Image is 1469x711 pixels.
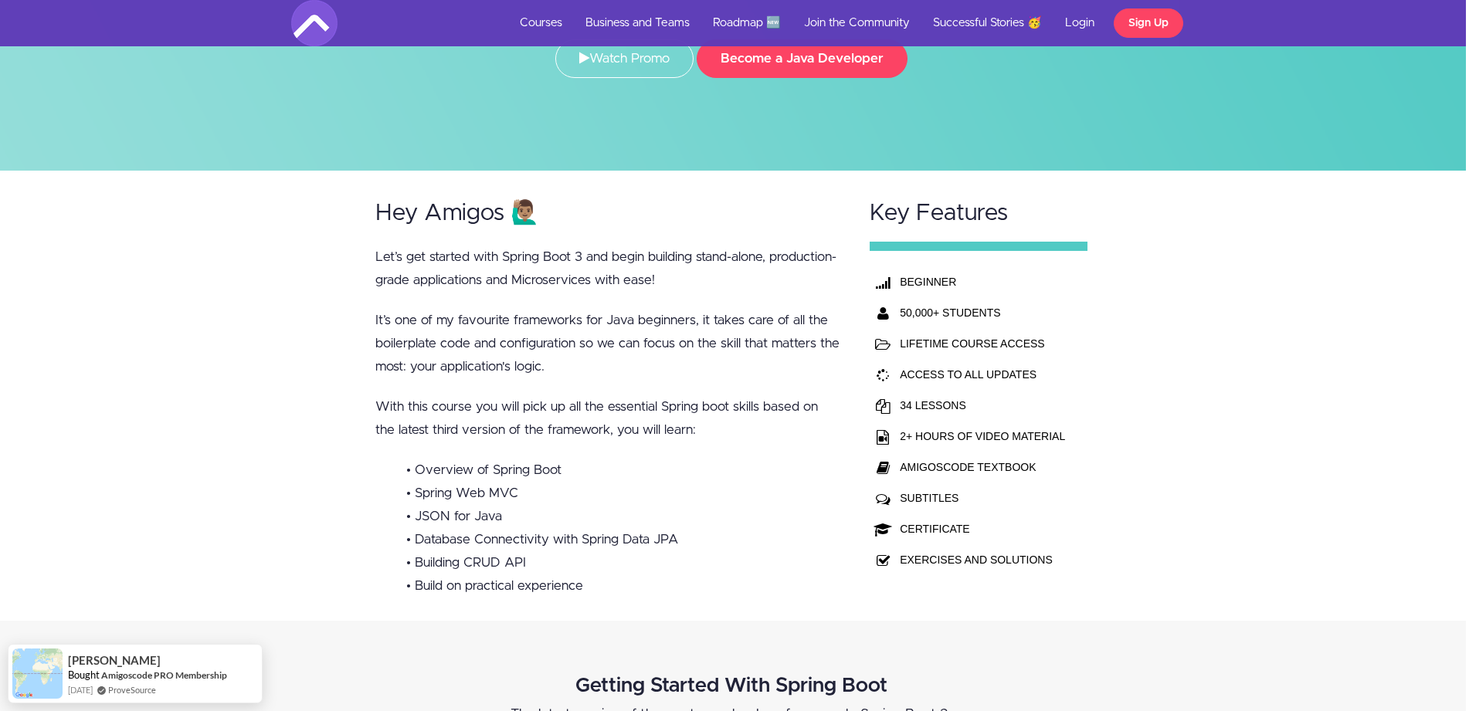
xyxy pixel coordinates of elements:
h2: Hey Amigos 🙋🏽‍♂️ [375,201,840,226]
td: 34 LESSONS [896,390,1069,421]
li: • JSON for Java [406,505,840,528]
li: • Overview of Spring Boot [406,459,840,482]
th: BEGINNER [896,266,1069,297]
h2: Getting Started With Spring Boot [246,675,1217,697]
li: • Build on practical experience [406,574,840,598]
td: EXERCISES AND SOLUTIONS [896,544,1069,575]
span: [DATE] [68,683,93,696]
button: Become a Java Developer [697,39,908,78]
p: Let’s get started with Spring Boot 3 and begin building stand-alone, production-grade application... [375,245,840,292]
li: • Building CRUD API [406,551,840,574]
td: AMIGOSCODE TEXTBOOK [896,452,1069,482]
li: • Database Connectivity with Spring Data JPA [406,528,840,551]
img: provesource social proof notification image [12,648,63,699]
span: [PERSON_NAME] [68,654,161,667]
td: 2+ HOURS OF VIDEO MATERIAL [896,421,1069,452]
a: Watch Promo [555,39,694,78]
li: • Spring Web MVC [406,482,840,505]
a: ProveSource [108,683,156,696]
th: 50,000+ STUDENTS [896,297,1069,328]
td: SUBTITLES [896,482,1069,513]
span: Bought [68,669,100,681]
td: CERTIFICATE [896,513,1069,544]
p: It’s one of my favourite frameworks for Java beginners, it takes care of all the boilerplate code... [375,309,840,378]
h2: Key Features [870,201,1087,226]
a: Sign Up [1114,8,1183,38]
p: With this course you will pick up all the essential Spring boot skills based on the latest third ... [375,395,840,442]
td: ACCESS TO ALL UPDATES [896,359,1069,390]
a: Amigoscode PRO Membership [101,669,227,682]
td: LIFETIME COURSE ACCESS [896,328,1069,359]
